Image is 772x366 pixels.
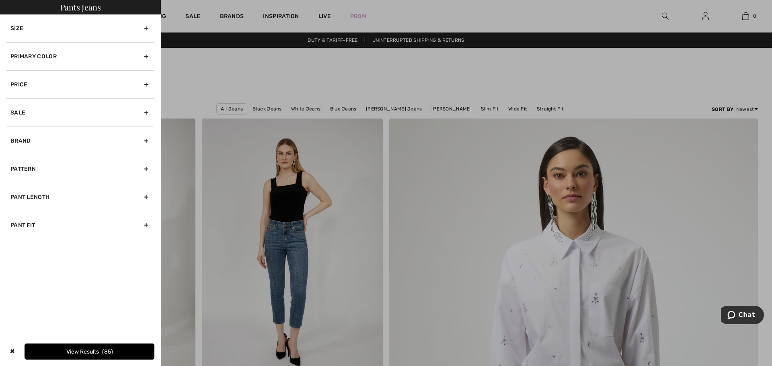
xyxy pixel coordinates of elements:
[102,348,113,355] span: 85
[6,127,154,155] div: Brand
[6,211,154,239] div: Pant Fit
[6,14,154,42] div: Size
[6,183,154,211] div: Pant Length
[6,70,154,98] div: Price
[6,42,154,70] div: Primary Color
[6,344,18,360] div: ✖
[6,98,154,127] div: Sale
[6,155,154,183] div: Pattern
[25,344,154,360] button: View Results85
[721,306,764,326] iframe: Opens a widget where you can chat to one of our agents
